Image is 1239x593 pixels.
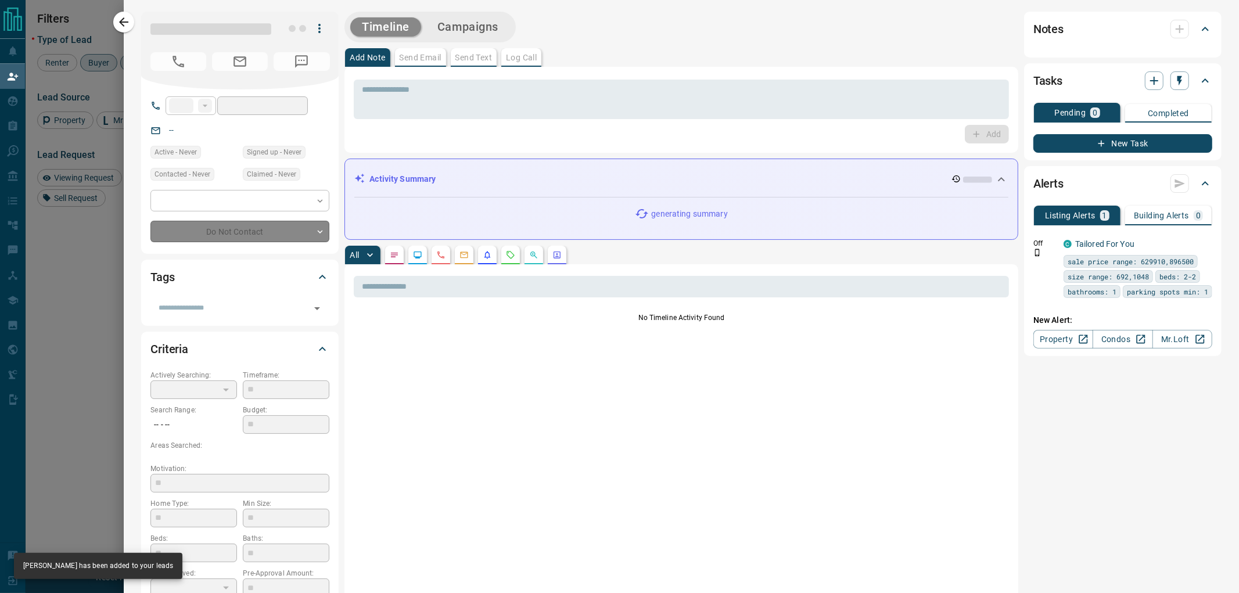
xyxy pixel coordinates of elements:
[1033,330,1093,348] a: Property
[651,208,727,220] p: generating summary
[1033,174,1064,193] h2: Alerts
[1159,271,1196,282] span: beds: 2-2
[212,52,268,71] span: No Email
[1093,109,1097,117] p: 0
[390,250,399,260] svg: Notes
[436,250,446,260] svg: Calls
[552,250,562,260] svg: Agent Actions
[426,17,510,37] button: Campaigns
[1152,330,1212,348] a: Mr.Loft
[150,533,237,544] p: Beds:
[1102,211,1107,220] p: 1
[1068,286,1116,297] span: bathrooms: 1
[1068,271,1149,282] span: size range: 692,1048
[150,568,237,578] p: Pre-Approved:
[1064,240,1072,248] div: condos.ca
[350,53,385,62] p: Add Note
[155,168,210,180] span: Contacted - Never
[413,250,422,260] svg: Lead Browsing Activity
[1093,330,1152,348] a: Condos
[150,52,206,71] span: No Number
[1033,249,1042,257] svg: Push Notification Only
[150,340,188,358] h2: Criteria
[1033,71,1062,90] h2: Tasks
[309,300,325,317] button: Open
[459,250,469,260] svg: Emails
[1033,67,1212,95] div: Tasks
[150,405,237,415] p: Search Range:
[1033,170,1212,197] div: Alerts
[1033,20,1064,38] h2: Notes
[350,251,359,259] p: All
[243,533,329,544] p: Baths:
[243,405,329,415] p: Budget:
[23,556,173,576] div: [PERSON_NAME] has been added to your leads
[350,17,421,37] button: Timeline
[150,263,329,291] div: Tags
[243,498,329,509] p: Min Size:
[1033,134,1212,153] button: New Task
[243,568,329,578] p: Pre-Approval Amount:
[150,440,329,451] p: Areas Searched:
[506,250,515,260] svg: Requests
[150,370,237,380] p: Actively Searching:
[369,173,436,185] p: Activity Summary
[1045,211,1096,220] p: Listing Alerts
[150,221,329,242] div: Do Not Contact
[483,250,492,260] svg: Listing Alerts
[150,415,237,434] p: -- - --
[1127,286,1208,297] span: parking spots min: 1
[354,168,1008,190] div: Activity Summary
[1068,256,1194,267] span: sale price range: 629910,896500
[274,52,329,71] span: No Number
[529,250,538,260] svg: Opportunities
[1196,211,1201,220] p: 0
[1033,314,1212,326] p: New Alert:
[150,463,329,474] p: Motivation:
[354,312,1009,323] p: No Timeline Activity Found
[1134,211,1189,220] p: Building Alerts
[1033,238,1057,249] p: Off
[169,125,174,135] a: --
[247,168,296,180] span: Claimed - Never
[1054,109,1086,117] p: Pending
[243,370,329,380] p: Timeframe:
[150,268,174,286] h2: Tags
[155,146,197,158] span: Active - Never
[1033,15,1212,43] div: Notes
[1148,109,1189,117] p: Completed
[150,335,329,363] div: Criteria
[1075,239,1134,249] a: Tailored For You
[247,146,301,158] span: Signed up - Never
[150,498,237,509] p: Home Type:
